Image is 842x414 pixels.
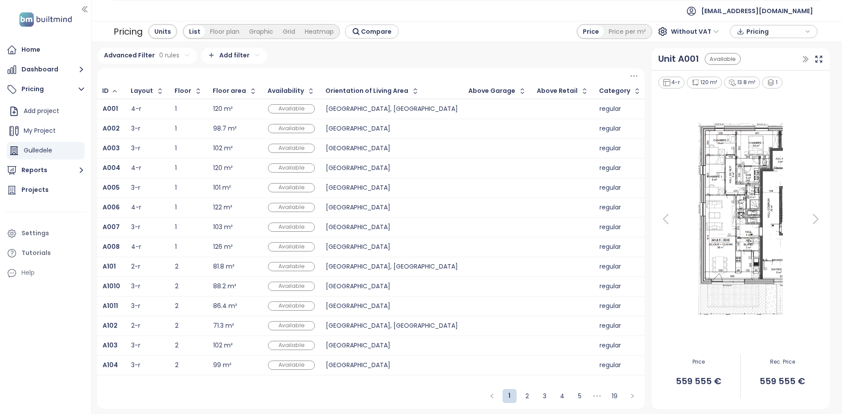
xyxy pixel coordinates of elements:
span: Rec. Price [741,358,824,366]
a: 3 [538,389,551,403]
div: Help [4,264,87,282]
a: A001 [103,106,118,112]
b: A001 [103,104,118,113]
a: Settings [4,225,87,242]
b: A101 [103,262,116,271]
div: Layout [131,88,153,94]
div: 1 [175,145,202,151]
div: 120 m² [687,77,722,88]
div: Available [268,282,315,291]
span: left [489,393,495,399]
a: 5 [573,389,586,403]
div: [GEOGRAPHIC_DATA], [GEOGRAPHIC_DATA] [326,264,458,269]
div: Advanced Filter [97,48,197,64]
div: 2 [175,303,202,309]
b: A103 [103,341,118,350]
div: Floor area [213,88,246,94]
div: Category [599,88,630,94]
div: 120 m² [213,106,233,112]
div: 126 m² [213,244,233,250]
button: Pricing [4,81,87,98]
a: 19 [608,389,621,403]
div: [GEOGRAPHIC_DATA] [326,126,458,131]
div: 71.3 m² [213,323,234,329]
span: 559 555 € [741,375,824,388]
a: A102 [103,323,118,329]
div: My Project [7,122,85,140]
b: A1011 [103,301,118,310]
a: Unit A001 [658,52,699,66]
a: A103 [103,343,118,348]
div: 3-r [131,145,140,151]
div: Available [705,53,741,65]
div: Available [268,163,315,173]
b: A007 [103,223,120,231]
div: 1 [175,165,202,171]
div: 102 m² [213,145,233,151]
div: 3-r [131,343,140,348]
div: [GEOGRAPHIC_DATA], [GEOGRAPHIC_DATA] [326,323,458,329]
div: Grid [278,25,300,38]
div: regular [599,343,641,348]
div: 1 [175,224,202,230]
div: Above Retail [537,88,578,94]
button: Dashboard [4,61,87,78]
div: Available [268,223,315,232]
a: Home [4,41,87,59]
li: 1 [503,389,517,403]
button: left [485,389,499,403]
img: logo [17,11,75,28]
div: 102 m² [213,343,233,348]
span: Without VAT [671,25,719,38]
div: [GEOGRAPHIC_DATA] [326,303,458,309]
b: A004 [103,163,120,172]
div: regular [599,303,641,309]
div: 2 [175,264,202,269]
a: A008 [103,244,120,250]
li: Previous Page [485,389,499,403]
div: 99 m² [213,362,232,368]
div: [GEOGRAPHIC_DATA] [326,205,458,210]
div: regular [599,362,641,368]
b: A008 [103,242,120,251]
div: Available [268,301,315,311]
a: Tutorials [4,244,87,262]
b: A006 [103,203,120,212]
div: Heatmap [300,25,339,38]
div: 3-r [131,362,140,368]
div: Available [268,124,315,133]
div: Projects [21,184,49,195]
div: Graphic [244,25,278,38]
div: Orientation of Living Area [325,88,408,94]
img: Floor plan [689,120,792,318]
b: A002 [103,124,120,133]
div: 1 [175,126,202,131]
div: regular [599,165,641,171]
div: regular [599,205,641,210]
a: A002 [103,126,120,131]
li: 3 [538,389,552,403]
b: A005 [103,183,120,192]
a: A007 [103,224,120,230]
li: Next 5 Pages [590,389,604,403]
li: 5 [573,389,587,403]
div: regular [599,106,641,112]
div: [GEOGRAPHIC_DATA] [326,224,458,230]
div: Available [268,361,315,370]
div: Home [21,44,40,55]
div: regular [599,185,641,191]
div: 4-r [131,165,141,171]
div: Above Garage [468,88,515,94]
div: Add filter [201,48,267,64]
div: Help [21,267,35,278]
div: 1 [175,106,202,112]
a: A004 [103,165,120,171]
div: regular [599,126,641,131]
div: 122 m² [213,205,232,210]
div: Pricing [114,24,143,39]
div: [GEOGRAPHIC_DATA] [326,185,458,191]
